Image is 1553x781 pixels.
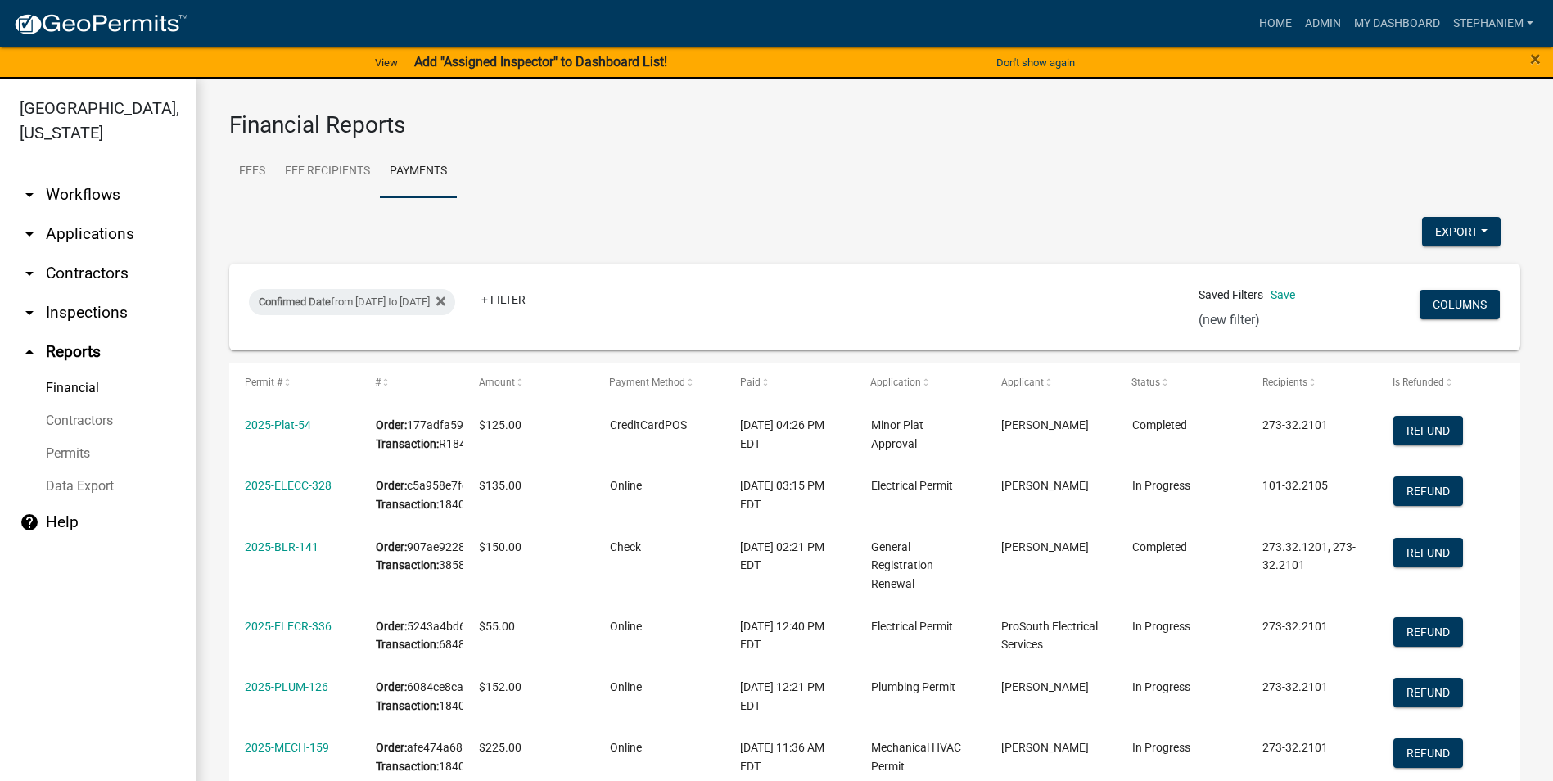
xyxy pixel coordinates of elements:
[479,377,515,388] span: Amount
[1132,540,1187,553] span: Completed
[376,699,439,712] b: Transaction:
[1393,547,1463,560] wm-modal-confirm: Refund Payment
[376,678,448,716] div: 6084ce8ca7f3408fb6dc653f9e6d7c0d 184082744471
[376,617,448,655] div: 5243a4bd650147e5965be8c0bcb799b9 684834045653
[610,741,642,754] span: Online
[1199,287,1263,304] span: Saved Filters
[1262,620,1328,633] span: 273-32.2101
[1393,678,1463,707] button: Refund
[479,741,521,754] span: $225.00
[610,418,687,431] span: CreditCardPOS
[1393,747,1463,761] wm-modal-confirm: Refund Payment
[1393,476,1463,506] button: Refund
[1116,363,1246,403] datatable-header-cell: Status
[376,479,407,492] b: Order:
[376,377,381,388] span: #
[1393,538,1463,567] button: Refund
[1132,741,1190,754] span: In Progress
[376,620,407,633] b: Order:
[376,738,448,776] div: afe474a68a344c81be6d1f722efebdec 184000241774
[376,680,407,693] b: Order:
[1001,418,1089,431] span: Dusty Tyson
[1393,738,1463,768] button: Refund
[376,741,407,754] b: Order:
[1253,8,1298,39] a: Home
[20,303,39,323] i: arrow_drop_down
[380,146,457,198] a: Payments
[1132,418,1187,431] span: Completed
[20,512,39,532] i: help
[1262,418,1328,431] span: 273-32.2101
[740,538,839,576] div: [DATE] 02:21 PM EDT
[1393,626,1463,639] wm-modal-confirm: Refund Payment
[740,416,839,454] div: [DATE] 04:26 PM EDT
[740,678,839,716] div: [DATE] 12:21 PM EDT
[871,680,955,693] span: Plumbing Permit
[376,538,448,576] div: 907ae922807d47e7b1b436da9b41904a 3858
[740,476,839,514] div: [DATE] 03:15 PM EDT
[275,146,380,198] a: Fee Recipients
[249,289,455,315] div: from [DATE] to [DATE]
[1001,540,1089,553] span: Chris Matheny
[376,416,448,454] div: 177adfa5965c4f68bb4daa29f5f23a1a R184153758782
[1348,8,1447,39] a: My Dashboard
[610,680,642,693] span: Online
[1530,49,1541,69] button: Close
[359,363,463,403] datatable-header-cell: #
[376,437,439,450] b: Transaction:
[1132,479,1190,492] span: In Progress
[245,680,328,693] a: 2025-PLUM-126
[245,741,329,754] a: 2025-MECH-159
[376,418,407,431] b: Order:
[229,111,1520,139] h3: Financial Reports
[1420,290,1500,319] button: Columns
[1132,680,1190,693] span: In Progress
[1001,377,1044,388] span: Applicant
[1001,479,1089,492] span: Charlton Hughes
[376,540,407,553] b: Order:
[871,741,961,773] span: Mechanical HVAC Permit
[871,479,953,492] span: Electrical Permit
[871,418,923,450] span: Minor Plat Approval
[245,377,282,388] span: Permit #
[1132,377,1161,388] span: Status
[245,418,311,431] a: 2025-Plat-54
[610,620,642,633] span: Online
[1262,479,1328,492] span: 101-32.2105
[871,620,953,633] span: Electrical Permit
[259,296,331,308] span: Confirmed Date
[376,760,439,773] b: Transaction:
[1422,217,1501,246] button: Export
[1393,617,1463,647] button: Refund
[986,363,1116,403] datatable-header-cell: Applicant
[468,285,539,314] a: + Filter
[376,476,448,514] div: c5a958e7fef7481aa8f942dac2262c22 184053254909
[229,363,359,403] datatable-header-cell: Permit #
[20,185,39,205] i: arrow_drop_down
[376,638,439,651] b: Transaction:
[990,49,1081,76] button: Don't show again
[245,540,318,553] a: 2025-BLR-141
[1393,377,1445,388] span: Is Refunded
[414,54,667,70] strong: Add "Assigned Inspector" to Dashboard List!
[20,342,39,362] i: arrow_drop_up
[1132,620,1190,633] span: In Progress
[479,540,521,553] span: $150.00
[376,498,439,511] b: Transaction:
[1447,8,1540,39] a: StephanieM
[1530,47,1541,70] span: ×
[871,377,922,388] span: Application
[740,377,761,388] span: Paid
[20,224,39,244] i: arrow_drop_down
[479,680,521,693] span: $152.00
[1001,620,1098,652] span: ProSouth Electrical Services
[1262,680,1328,693] span: 273-32.2101
[1001,741,1089,754] span: Haden Wilson
[1298,8,1348,39] a: Admin
[610,479,642,492] span: Online
[725,363,855,403] datatable-header-cell: Paid
[594,363,724,403] datatable-header-cell: Payment Method
[479,479,521,492] span: $135.00
[229,146,275,198] a: Fees
[1393,485,1463,499] wm-modal-confirm: Refund Payment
